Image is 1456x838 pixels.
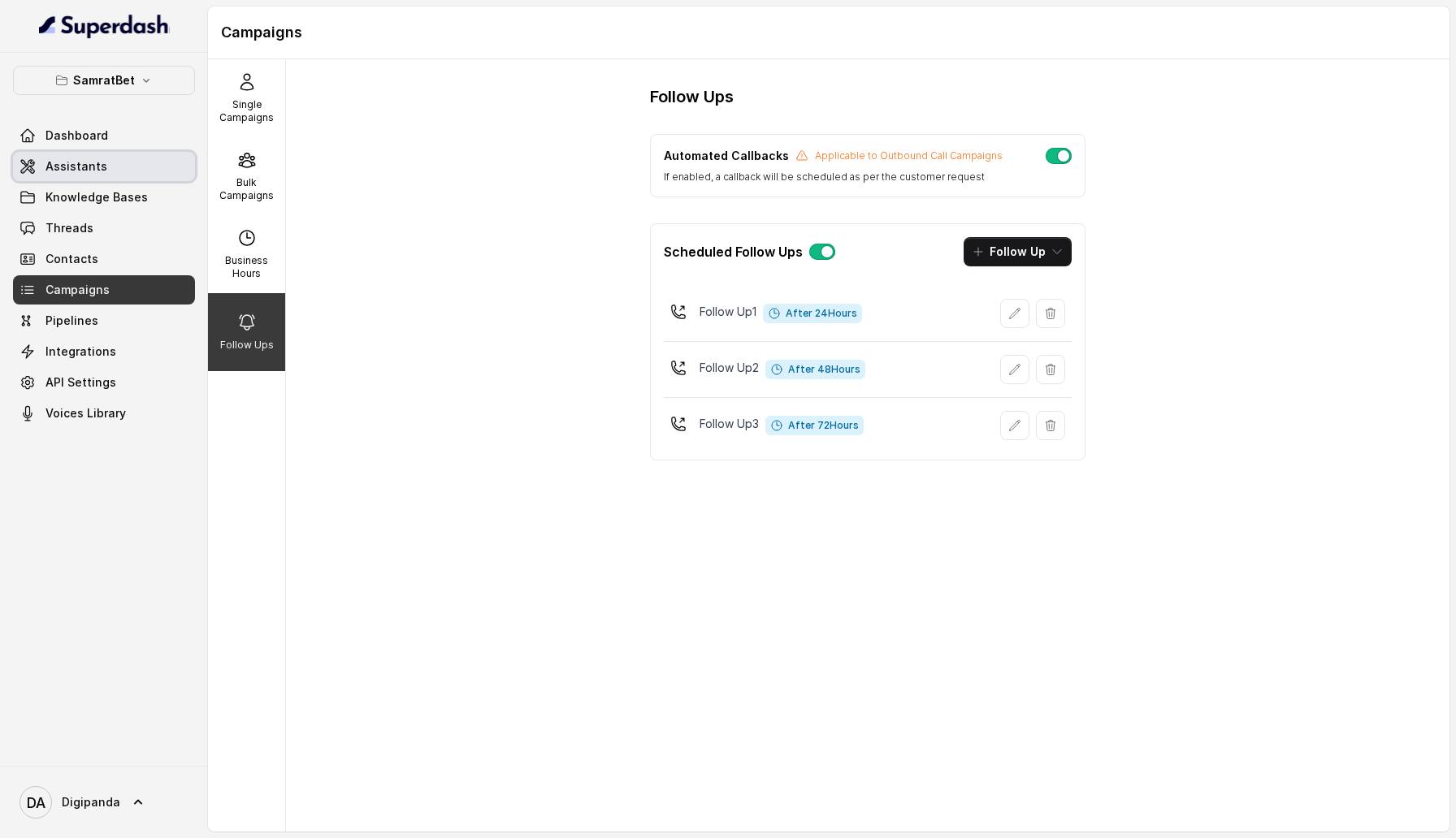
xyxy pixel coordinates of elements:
p: Scheduled Follow Ups [664,242,803,261]
span: After 24 Hours [763,304,862,323]
span: Dashboard [45,127,108,144]
button: Follow Up [964,237,1072,266]
a: API Settings [13,368,195,397]
a: Pipelines [13,306,195,335]
span: After 48 Hours [765,360,865,379]
span: API Settings [45,374,116,391]
p: Follow Up 2 [700,360,759,376]
a: Voices Library [13,399,195,428]
p: Follow Up 3 [700,416,759,432]
span: Knowledge Bases [45,189,148,205]
a: Assistants [13,152,195,181]
button: SamratBet [13,66,195,95]
a: Digipanda [13,780,195,825]
a: Knowledge Bases [13,183,195,212]
p: SamratBet [73,71,135,90]
a: Campaigns [13,275,195,305]
p: Automated Callbacks [664,148,789,164]
text: DA [27,794,45,811]
p: If enabled, a callback will be scheduled as per the customer request [664,171,1003,184]
a: Integrations [13,337,195,366]
img: light.svg [39,13,170,39]
p: Single Campaigns [214,98,279,124]
h3: Follow Ups [650,85,734,108]
a: Contacts [13,244,195,274]
p: Follow Up 1 [700,304,756,320]
span: Pipelines [45,313,98,329]
a: Dashboard [13,121,195,150]
p: Follow Ups [220,339,274,352]
p: Applicable to Outbound Call Campaigns [815,149,1003,162]
span: Assistants [45,158,107,175]
h1: Campaigns [221,19,1436,45]
p: Bulk Campaigns [214,176,279,202]
a: Threads [13,214,195,243]
span: Contacts [45,251,98,267]
span: Digipanda [62,794,120,810]
span: Integrations [45,343,116,360]
span: Threads [45,220,93,236]
span: After 72 Hours [765,416,864,435]
span: Voices Library [45,405,126,421]
span: Campaigns [45,282,110,298]
p: Business Hours [214,254,279,280]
